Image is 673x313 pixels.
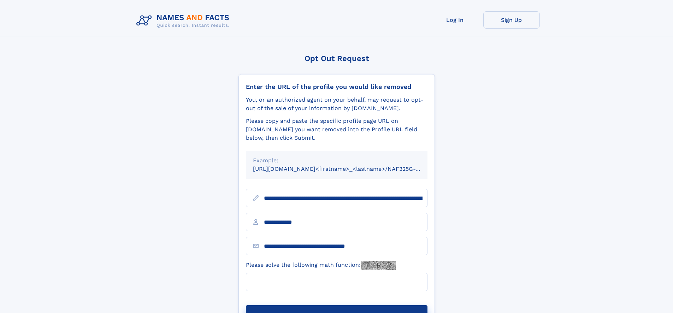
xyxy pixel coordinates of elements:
[246,96,427,113] div: You, or an authorized agent on your behalf, may request to opt-out of the sale of your informatio...
[246,117,427,142] div: Please copy and paste the specific profile page URL on [DOMAIN_NAME] you want removed into the Pr...
[238,54,435,63] div: Opt Out Request
[427,11,483,29] a: Log In
[253,165,441,172] small: [URL][DOMAIN_NAME]<firstname>_<lastname>/NAF325G-xxxxxxxx
[483,11,540,29] a: Sign Up
[246,261,396,270] label: Please solve the following math function:
[134,11,235,30] img: Logo Names and Facts
[246,83,427,91] div: Enter the URL of the profile you would like removed
[253,156,420,165] div: Example:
